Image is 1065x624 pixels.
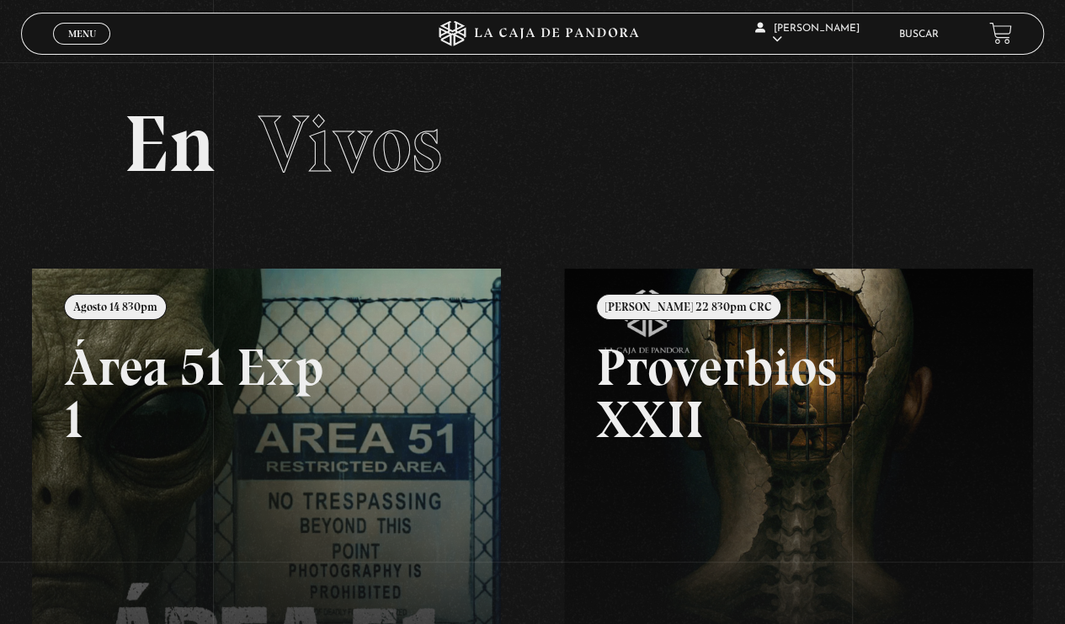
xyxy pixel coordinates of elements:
span: Vivos [258,96,442,192]
span: Cerrar [62,43,102,55]
h2: En [124,104,942,184]
span: Menu [68,29,96,39]
a: View your shopping cart [989,22,1012,45]
a: Buscar [899,29,939,40]
span: [PERSON_NAME] [755,24,860,45]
